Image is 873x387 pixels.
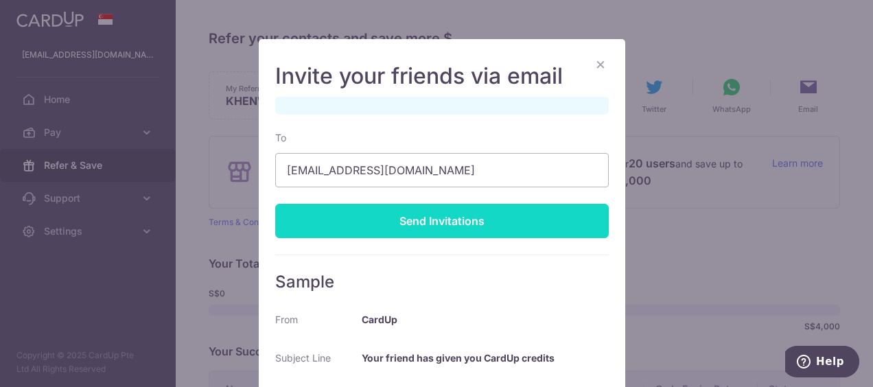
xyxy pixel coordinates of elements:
span: Help [31,10,59,22]
button: × [592,56,609,72]
input: E.g. john@example.com,mary@example.com [275,153,609,187]
b: Your friend has given you CardUp credits [362,352,555,364]
label: Subject Line [275,351,331,365]
h4: Invite your friends via email [275,62,609,90]
iframe: Opens a widget where you can find more information [785,346,859,380]
h5: Sample [275,272,609,292]
div: Send Invitations [275,204,609,238]
b: CardUp [362,314,397,325]
label: From [275,313,298,327]
label: To [275,131,286,145]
